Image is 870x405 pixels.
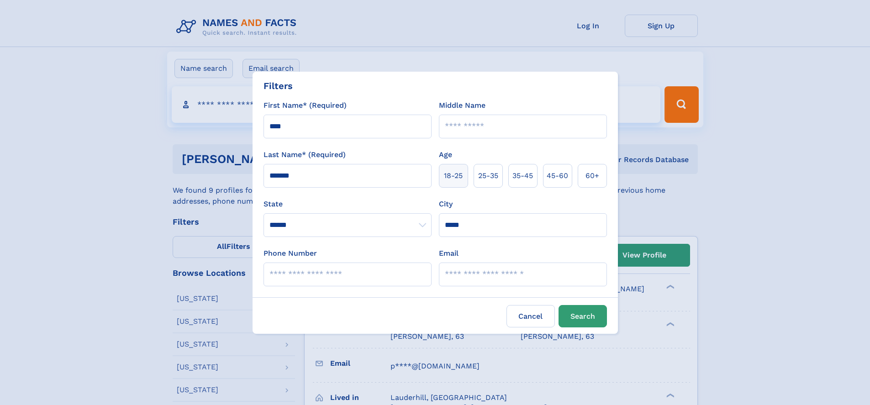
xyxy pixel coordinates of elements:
span: 60+ [585,170,599,181]
button: Search [559,305,607,327]
span: 25‑35 [478,170,498,181]
label: Last Name* (Required) [264,149,346,160]
span: 18‑25 [444,170,463,181]
label: Middle Name [439,100,485,111]
label: Cancel [506,305,555,327]
label: Phone Number [264,248,317,259]
span: 45‑60 [547,170,568,181]
label: Email [439,248,459,259]
div: Filters [264,79,293,93]
label: Age [439,149,452,160]
label: State [264,199,432,210]
label: City [439,199,453,210]
span: 35‑45 [512,170,533,181]
label: First Name* (Required) [264,100,347,111]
